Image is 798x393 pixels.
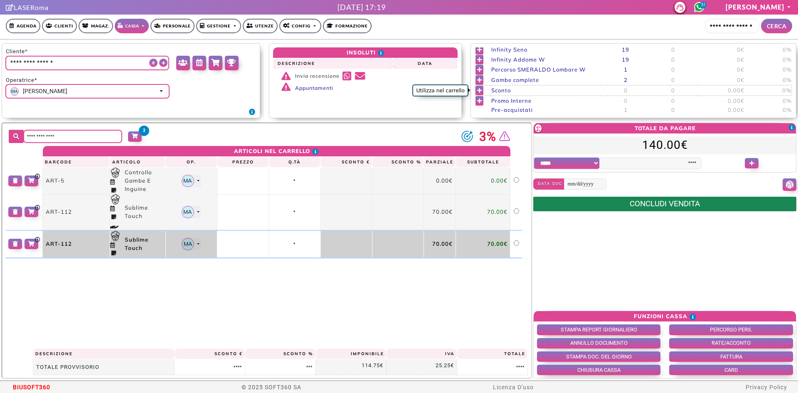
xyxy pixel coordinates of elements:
[535,124,542,133] div: Il valore del carrello senza sconti è di 140.00€
[43,194,110,230] td: ART-112
[128,131,142,142] button: 3
[537,338,660,349] button: ANNULLO DOCUMENTO
[537,351,660,362] button: STAMPA DOC. DEL GIORNO
[669,365,793,375] button: CARD
[475,45,483,54] button: Utilizza nel carrello
[175,349,245,359] th: Sconto €
[43,157,110,168] th: Barcode
[225,56,239,70] a: <b>Punti cliente</b>
[424,168,456,195] td: 0.00€
[393,58,458,69] th: Data
[534,136,796,154] label: 140.00€
[624,87,628,94] span: 0
[273,58,393,69] th: Descrizione
[705,19,759,33] input: Cerca cliente...
[150,19,195,33] a: Personale
[182,175,201,187] button: Melissa Augimeri
[475,55,483,64] button: Utilizza nel carrello
[121,230,166,258] td: Sublime Touch
[783,77,792,83] span: 0%
[323,19,372,33] a: Formazione
[320,157,372,168] th: Sconto €
[491,56,545,63] span: Infinity Addome W
[782,87,791,94] span: 0%
[783,56,792,63] span: 0%
[355,71,366,82] a: Invia recensione tramite <b>Email</b>
[362,361,383,370] label: 114.75€
[5,84,170,99] button: MAMelissa Augimeri
[149,59,158,67] button: Usa cliente di <b>passaggio</b>
[33,359,175,375] th: TOTALE PROVVISORIO
[269,157,320,168] th: Q.tà
[342,71,352,82] a: Invia recensione tramite <b>Whatsapp</b>
[491,87,511,94] span: Sconto
[533,178,564,189] span: Data doc
[737,46,744,53] span: 0€
[461,130,473,143] img: monthGoal
[479,127,496,146] span: 3%
[372,157,424,168] th: Sconto %
[183,177,192,185] span: MA
[79,19,113,33] a: Magaz.
[512,208,520,214] input: Clicca per selezionare la riga
[783,97,792,104] span: 0%
[8,175,22,186] button: Elimina dal carrello
[737,66,744,73] span: 0€
[537,324,660,335] button: STAMPA REPORT GIORNALIERO
[424,230,456,258] td: 70.00€
[669,351,793,362] button: FATTURA
[159,59,167,67] button: Crea <b>Contatto rapido</b>
[412,84,468,96] div: Utilizza nel carrello
[295,85,333,91] span: Appuntamenti
[110,194,121,230] td: Appuntamento del 04/09/2025, Note: schiena
[728,87,744,94] span: 0.00€
[42,19,77,33] a: Clienti
[182,238,201,250] button: Melissa Augimeri
[192,56,206,70] a: Vai ad <b>appuntamenti cliente</b>
[671,77,675,83] span: 0
[110,157,165,168] th: Articolo
[273,47,457,58] th: INSOLUTI
[533,197,796,211] button: CONCLUDI VENDITA
[491,106,533,113] span: Pre-acquistati
[783,66,792,73] span: 0%
[671,66,675,73] span: 0
[475,65,483,74] button: Utilizza nel carrello
[491,46,527,53] span: Infinity Seno
[315,349,386,359] th: Imponibile
[783,106,792,113] span: 0%
[783,46,792,53] span: 0%
[184,240,192,248] span: MA
[121,168,166,195] td: Controllo Gambe E Inguine
[386,349,457,359] th: IVA
[176,56,190,70] a: Vai ad <b>anagrafica cliente</b>
[43,230,110,258] td: ART-112
[25,175,38,186] button: Salva per dopo
[671,46,675,53] span: 0
[110,194,121,205] img: Carrello-Trattamenti.png
[25,207,38,217] button: Salva per dopo
[115,19,149,33] a: Cassa
[671,56,675,63] span: 0
[491,66,586,73] span: Percorso SMERALDO Lombare W
[456,230,510,258] td: 70.00€
[622,46,629,53] span: 19
[669,324,793,335] button: PERCORSO PERS.
[183,208,192,216] span: MA
[337,2,386,13] div: [DATE] 17:19
[728,97,744,104] span: 0.00€
[8,207,22,217] button: Elimina dal carrello
[457,349,527,359] th: Totale
[671,106,675,113] span: 0
[635,124,696,133] div: TOTALE DA PAGARE
[493,384,534,391] a: Licenza D'uso
[737,77,744,83] span: 0€
[139,126,149,136] span: 3
[6,76,170,84] span: Operatrice*
[783,178,796,191] button: Modifica codice lotteria
[217,157,269,168] th: Prezzo
[25,239,38,249] button: Salva per dopo
[622,56,629,63] span: 19
[43,146,510,157] th: ARTICOLI NEL CARRELLO
[475,75,483,85] button: Utilizza nel carrello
